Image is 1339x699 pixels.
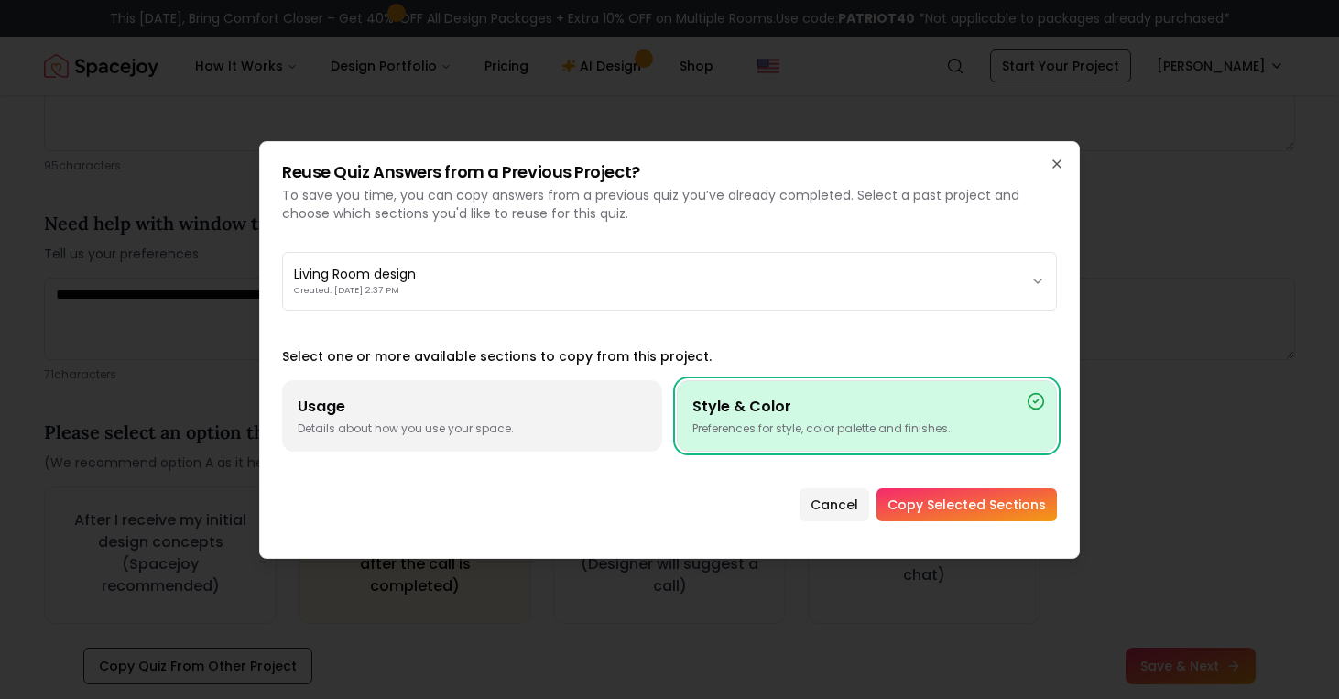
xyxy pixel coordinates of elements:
button: Cancel [800,488,869,521]
p: Select one or more available sections to copy from this project. [282,347,1057,366]
h4: Style & Color [692,396,1041,418]
p: Preferences for style, color palette and finishes. [692,421,1041,436]
p: Details about how you use your space. [298,421,647,436]
p: To save you time, you can copy answers from a previous quiz you’ve already completed. Select a pa... [282,186,1057,223]
button: Copy Selected Sections [876,488,1057,521]
div: Style & ColorPreferences for style, color palette and finishes. [677,380,1057,452]
h2: Reuse Quiz Answers from a Previous Project? [282,164,1057,180]
div: UsageDetails about how you use your space. [282,380,662,452]
h4: Usage [298,396,647,418]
